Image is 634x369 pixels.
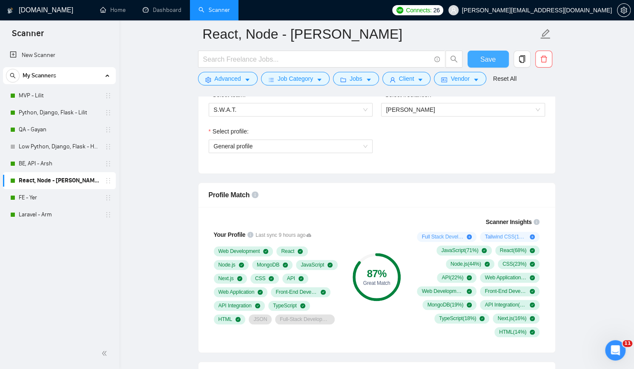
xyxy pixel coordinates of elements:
[287,275,295,282] span: API
[105,109,112,116] span: holder
[19,206,100,223] a: Laravel - Arm
[434,57,440,62] span: info-circle
[19,172,100,189] a: React, Node - [PERSON_NAME]
[105,211,112,218] span: holder
[530,316,535,321] span: check-circle
[105,92,112,99] span: holder
[100,6,126,14] a: homeHome
[19,138,100,155] a: Low Python, Django, Flask - Hayk
[214,103,367,116] span: S.W.A.T.
[105,194,112,201] span: holder
[530,329,535,335] span: check-circle
[353,269,401,279] div: 87 %
[257,261,279,268] span: MongoDB
[105,143,112,150] span: holder
[255,231,311,239] span: Last sync 9 hours ago
[255,275,266,282] span: CSS
[333,72,379,85] button: folderJobscaret-down
[530,289,535,294] span: check-circle
[6,73,19,79] span: search
[450,74,469,83] span: Vendor
[396,7,403,14] img: upwork-logo.png
[301,261,324,268] span: JavaScript
[239,262,244,267] span: check-circle
[3,67,116,223] li: My Scanners
[5,27,51,45] span: Scanner
[255,303,260,308] span: check-circle
[353,281,401,286] div: Great Match
[441,77,447,83] span: idcard
[535,51,552,68] button: delete
[253,316,267,323] span: JSON
[530,275,535,280] span: check-circle
[280,316,330,323] span: Full-Stack Development
[275,289,317,295] span: Front-End Development
[321,290,326,295] span: check-circle
[215,74,241,83] span: Advanced
[485,274,526,281] span: Web Application ( 20 %)
[105,160,112,167] span: holder
[281,248,294,255] span: React
[439,315,476,322] span: TypeScript ( 18 %)
[382,72,431,85] button: userClientcaret-down
[446,55,462,63] span: search
[218,275,234,282] span: Next.js
[247,232,253,238] span: info-circle
[427,301,463,308] span: MongoDB ( 19 %)
[19,189,100,206] a: FE - Yer
[473,77,479,83] span: caret-down
[422,288,463,295] span: Web Development ( 20 %)
[198,72,258,85] button: settingAdvancedcaret-down
[7,4,13,17] img: logo
[530,302,535,307] span: check-circle
[143,6,181,14] a: dashboardDashboard
[252,191,258,198] span: info-circle
[214,140,367,153] span: General profile
[468,51,509,68] button: Save
[617,3,631,17] button: setting
[386,106,435,113] span: [PERSON_NAME]
[406,6,431,15] span: Connects:
[327,262,333,267] span: check-circle
[6,69,20,82] button: search
[19,104,100,121] a: Python, Django, Flask - Lilit
[623,340,632,347] span: 11
[467,275,472,280] span: check-circle
[278,74,313,83] span: Job Category
[482,248,487,253] span: check-circle
[300,303,305,308] span: check-circle
[617,7,631,14] a: setting
[203,23,538,45] input: Scanner name...
[273,302,297,309] span: TypeScript
[209,191,250,199] span: Profile Match
[263,249,268,254] span: check-circle
[442,274,463,281] span: API ( 22 %)
[237,276,242,281] span: check-circle
[530,234,535,239] span: plus-circle
[485,288,526,295] span: Front-End Development ( 19 %)
[500,247,527,254] span: React ( 68 %)
[244,77,250,83] span: caret-down
[493,74,516,83] a: Reset All
[467,302,472,307] span: check-circle
[497,315,526,322] span: Next.js ( 16 %)
[485,301,526,308] span: API Integration ( 18 %)
[214,231,246,238] span: Your Profile
[540,28,551,40] span: edit
[105,177,112,184] span: holder
[212,127,249,136] span: Select profile:
[450,7,456,13] span: user
[417,77,423,83] span: caret-down
[514,55,530,63] span: copy
[366,77,372,83] span: caret-down
[485,261,490,267] span: check-circle
[298,249,303,254] span: check-circle
[450,261,481,267] span: Node.js ( 44 %)
[514,51,531,68] button: copy
[218,316,232,323] span: HTML
[467,234,472,239] span: plus-circle
[101,349,110,358] span: double-left
[235,317,241,322] span: check-circle
[218,289,255,295] span: Web Application
[19,121,100,138] a: QA - Gayan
